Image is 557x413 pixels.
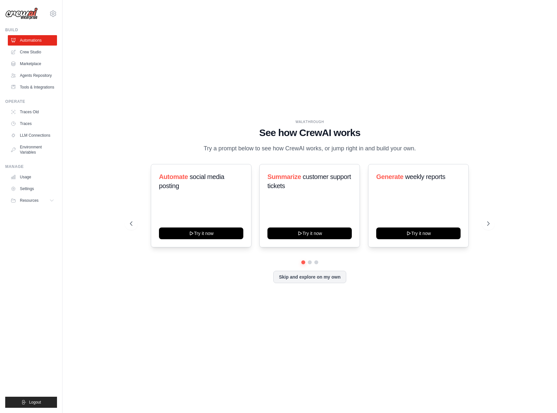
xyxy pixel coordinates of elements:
a: Environment Variables [8,142,57,158]
span: social media posting [159,173,224,189]
a: Marketplace [8,59,57,69]
span: weekly reports [405,173,445,180]
span: customer support tickets [267,173,351,189]
img: Logo [5,7,38,20]
a: Usage [8,172,57,182]
a: LLM Connections [8,130,57,141]
span: Summarize [267,173,301,180]
p: Try a prompt below to see how CrewAI works, or jump right in and build your own. [200,144,419,153]
button: Skip and explore on my own [273,271,346,283]
a: Crew Studio [8,47,57,57]
a: Traces Old [8,107,57,117]
a: Tools & Integrations [8,82,57,92]
a: Settings [8,184,57,194]
span: Resources [20,198,38,203]
h1: See how CrewAI works [130,127,490,139]
a: Automations [8,35,57,46]
button: Logout [5,397,57,408]
div: Build [5,27,57,33]
span: Logout [29,400,41,405]
a: Agents Repository [8,70,57,81]
div: Operate [5,99,57,104]
div: WALKTHROUGH [130,119,490,124]
button: Try it now [159,227,243,239]
button: Resources [8,195,57,206]
div: Manage [5,164,57,169]
button: Try it now [267,227,352,239]
span: Automate [159,173,188,180]
a: Traces [8,118,57,129]
button: Try it now [376,227,461,239]
span: Generate [376,173,404,180]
